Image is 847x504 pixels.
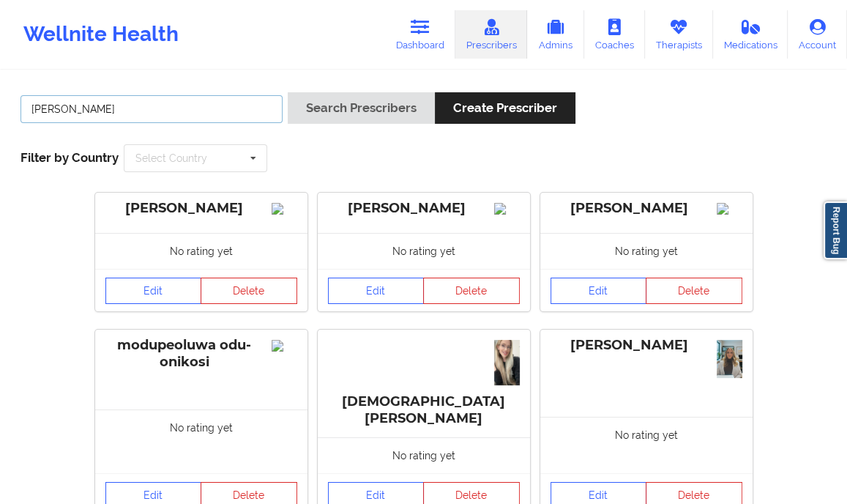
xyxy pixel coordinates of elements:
div: No rating yet [95,233,307,269]
div: [PERSON_NAME] [551,337,742,354]
img: Image%2Fplaceholer-image.png [272,340,297,352]
a: Admins [527,10,584,59]
button: Delete [423,278,520,304]
div: No rating yet [318,233,530,269]
a: Coaches [584,10,645,59]
button: Search Prescribers [288,92,435,124]
a: Account [788,10,847,59]
input: Search Keywords [20,95,283,123]
a: Edit [105,278,202,304]
a: Report Bug [824,201,847,259]
a: Dashboard [385,10,455,59]
img: Image%2Fplaceholer-image.png [272,203,297,215]
img: 0052e3ff-777b-4aca-b0e1-080d590c5aa1_IMG_7016.JPG [494,340,520,385]
a: Therapists [645,10,713,59]
button: Delete [201,278,297,304]
div: No rating yet [540,233,753,269]
img: Image%2Fplaceholer-image.png [717,203,742,215]
a: Prescribers [455,10,528,59]
div: No rating yet [318,437,530,473]
div: [PERSON_NAME] [328,200,520,217]
div: [PERSON_NAME] [551,200,742,217]
button: Create Prescriber [435,92,575,124]
a: Edit [551,278,647,304]
span: Filter by Country [20,150,119,165]
img: Image%2Fplaceholer-image.png [494,203,520,215]
div: [DEMOGRAPHIC_DATA][PERSON_NAME] [328,337,520,427]
div: No rating yet [540,417,753,473]
button: Delete [646,278,742,304]
a: Edit [328,278,425,304]
a: Medications [713,10,788,59]
div: [PERSON_NAME] [105,200,297,217]
div: Select Country [135,153,207,163]
div: No rating yet [95,409,307,474]
div: modupeoluwa odu-onikosi [105,337,297,371]
img: 7794b820-3688-45ec-81e0-f9b79cbbaf67_IMG_9524.png [717,340,742,379]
